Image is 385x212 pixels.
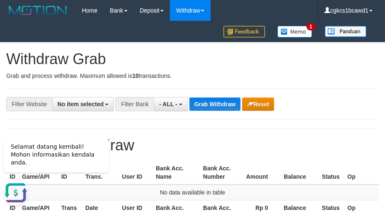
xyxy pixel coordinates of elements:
button: Open LiveChat chat widget [3,50,28,75]
th: Balance [280,161,319,185]
th: Bank Acc. Number [200,161,235,185]
button: No item selected [52,97,114,111]
th: Bank Acc. Name [152,161,200,185]
th: Amount [235,161,280,185]
img: panduan.png [325,26,366,37]
th: Op [344,161,379,185]
td: No data available in table [6,185,379,200]
button: Reset [242,97,274,111]
button: Grab Withdraw [189,97,240,111]
a: 1 [271,21,319,42]
th: Status [319,161,344,185]
strong: 10 [132,72,139,79]
img: Button%20Memo.svg [277,26,312,37]
div: Filter Bank [115,97,154,111]
span: 1 [307,23,315,30]
p: Grab and process withdraw. Maximum allowed is transactions. [6,72,379,80]
h1: 15 Latest Withdraw [6,137,379,154]
button: - ALL - [154,97,187,111]
div: Filter Website [6,97,52,111]
th: User ID [119,161,153,185]
img: MOTION_logo.png [6,4,69,17]
span: No item selected [57,101,103,107]
img: Feedback.jpg [223,26,265,37]
h1: Withdraw Grab [6,51,379,67]
span: - ALL - [159,101,177,107]
span: Selamat datang kembali! Mohon informasikan kendala anda. [11,13,94,35]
